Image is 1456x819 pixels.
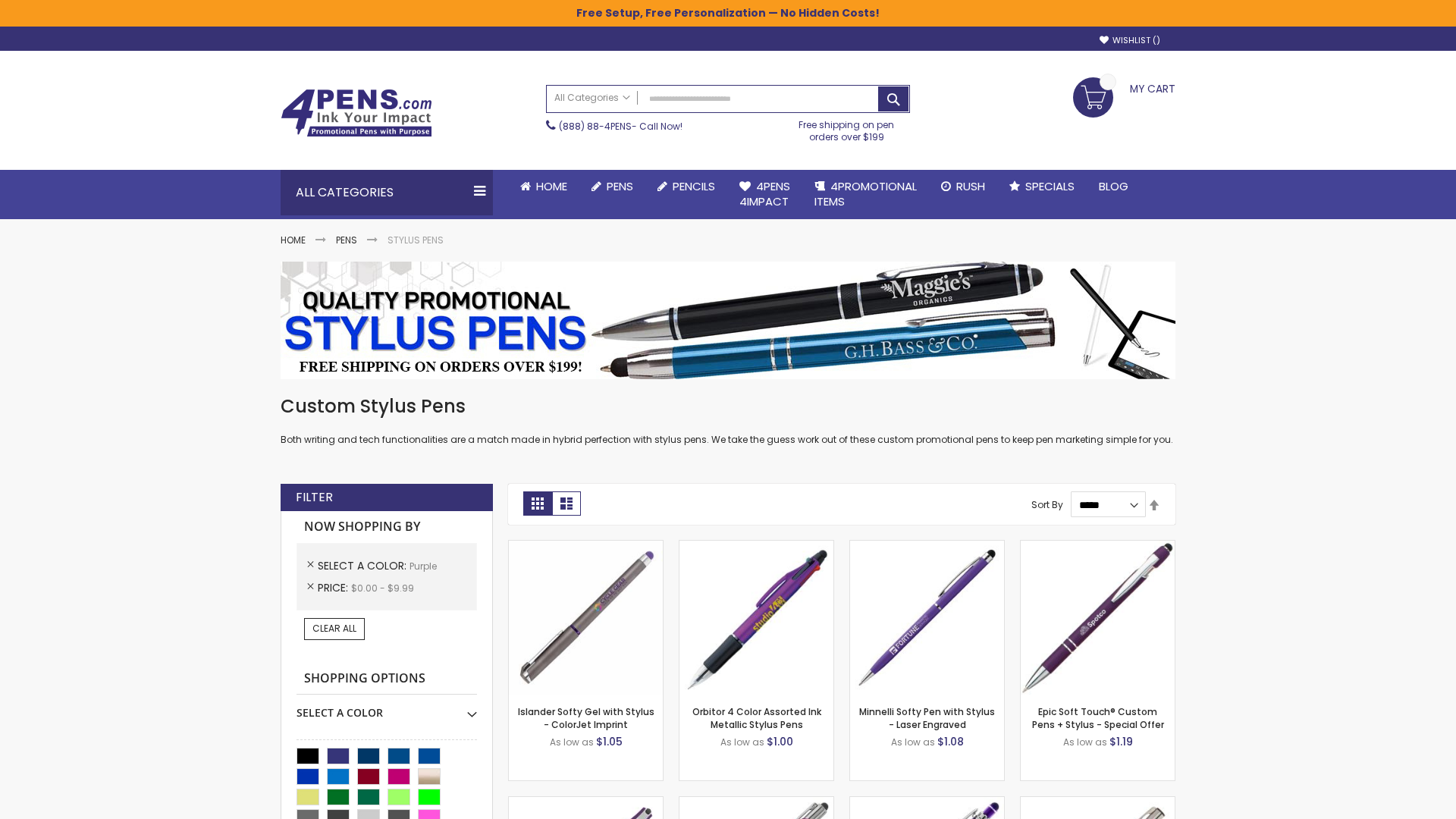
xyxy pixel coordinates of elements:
[281,262,1175,379] img: Stylus Pens
[1021,541,1175,695] img: 4P-MS8B-Purple
[559,120,632,133] a: (888) 88-4PENS
[409,560,437,573] span: Purple
[518,705,654,730] a: Islander Softy Gel with Stylus - ColorJet Imprint
[937,734,964,749] span: $1.08
[596,734,623,749] span: $1.05
[1109,734,1133,749] span: $1.19
[550,736,594,748] span: As low as
[802,170,929,219] a: 4PROMOTIONALITEMS
[727,170,802,219] a: 4Pens4impact
[679,796,833,809] a: Tres-Chic with Stylus Metal Pen - Standard Laser-Purple
[850,541,1004,695] img: Minnelli Softy Pen with Stylus - Laser Engraved-Purple
[692,705,821,730] a: Orbitor 4 Color Assorted Ink Metallic Stylus Pens
[554,92,630,104] span: All Categories
[850,540,1004,553] a: Minnelli Softy Pen with Stylus - Laser Engraved-Purple
[523,491,552,516] strong: Grid
[297,663,477,695] strong: Shopping Options
[1025,178,1075,194] span: Specials
[536,178,567,194] span: Home
[850,796,1004,809] a: Phoenix Softy with Stylus Pen - Laser-Purple
[956,178,985,194] span: Rush
[1087,170,1141,203] a: Blog
[607,178,633,194] span: Pens
[783,113,911,143] div: Free shipping on pen orders over $199
[297,695,477,720] div: Select A Color
[859,705,995,730] a: Minnelli Softy Pen with Stylus - Laser Engraved
[509,540,663,553] a: Islander Softy Gel with Stylus - ColorJet Imprint-Purple
[509,796,663,809] a: Avendale Velvet Touch Stylus Gel Pen-Purple
[1031,498,1063,511] label: Sort By
[281,234,306,246] a: Home
[388,234,444,246] strong: Stylus Pens
[318,580,351,595] span: Price
[673,178,715,194] span: Pencils
[1032,705,1164,730] a: Epic Soft Touch® Custom Pens + Stylus - Special Offer
[1063,736,1107,748] span: As low as
[304,618,365,639] a: Clear All
[1021,540,1175,553] a: 4P-MS8B-Purple
[891,736,935,748] span: As low as
[509,541,663,695] img: Islander Softy Gel with Stylus - ColorJet Imprint-Purple
[336,234,357,246] a: Pens
[929,170,997,203] a: Rush
[281,394,1175,419] h1: Custom Stylus Pens
[281,170,493,215] div: All Categories
[579,170,645,203] a: Pens
[645,170,727,203] a: Pencils
[318,558,409,573] span: Select A Color
[547,86,638,111] a: All Categories
[508,170,579,203] a: Home
[1099,178,1128,194] span: Blog
[739,178,790,209] span: 4Pens 4impact
[297,511,477,543] strong: Now Shopping by
[296,489,333,506] strong: Filter
[1021,796,1175,809] a: Tres-Chic Touch Pen - Standard Laser-Purple
[281,394,1175,447] div: Both writing and tech functionalities are a match made in hybrid perfection with stylus pens. We ...
[312,622,356,635] span: Clear All
[720,736,764,748] span: As low as
[997,170,1087,203] a: Specials
[281,89,432,137] img: 4Pens Custom Pens and Promotional Products
[559,120,682,133] span: - Call Now!
[351,582,414,595] span: $0.00 - $9.99
[767,734,793,749] span: $1.00
[814,178,917,209] span: 4PROMOTIONAL ITEMS
[679,541,833,695] img: Orbitor 4 Color Assorted Ink Metallic Stylus Pens-Purple
[679,540,833,553] a: Orbitor 4 Color Assorted Ink Metallic Stylus Pens-Purple
[1100,35,1160,46] a: Wishlist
